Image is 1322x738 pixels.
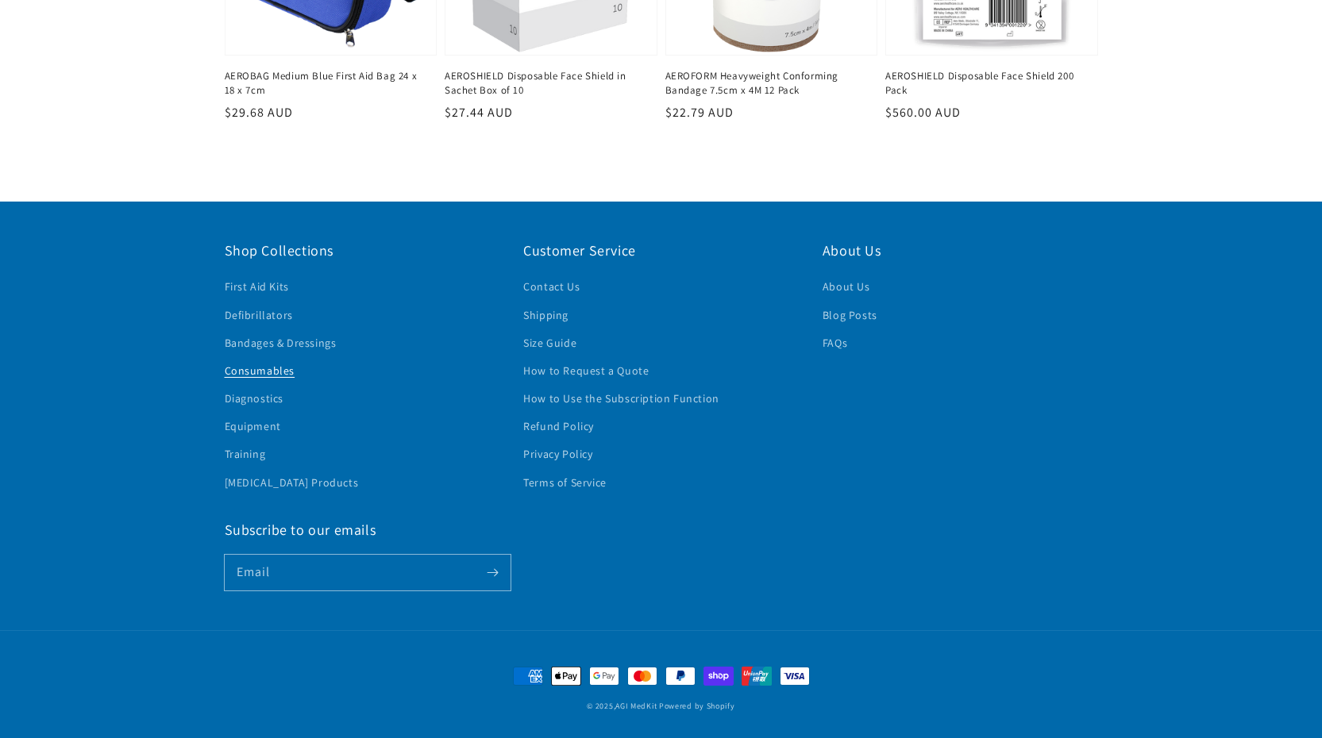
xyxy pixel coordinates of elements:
[885,69,1089,98] a: AEROSHIELD Disposable Face Shield 200 Pack
[225,277,289,301] a: First Aid Kits
[225,469,359,497] a: [MEDICAL_DATA] Products
[225,241,500,259] h2: Shop Collections
[445,69,648,98] a: AEROSHIELD Disposable Face Shield in Sachet Box of 10
[523,241,799,259] h2: Customer Service
[523,302,568,329] a: Shipping
[523,329,576,357] a: Size Guide
[665,69,869,98] a: AEROFORM Heavyweight Conforming Bandage 7.5cm x 4M 12 Pack
[523,413,594,440] a: Refund Policy
[225,329,337,357] a: Bandages & Dressings
[225,440,266,468] a: Training
[225,69,428,98] a: AEROBAG Medium Blue First Aid Bag 24 x 18 x 7cm
[523,357,649,385] a: How to Request a Quote
[823,241,1098,259] h2: About Us
[823,277,870,301] a: About Us
[523,385,719,413] a: How to Use the Subscription Function
[523,440,592,468] a: Privacy Policy
[659,701,735,711] a: Powered by Shopify
[587,701,657,711] small: © 2025,
[823,302,877,329] a: Blog Posts
[225,521,1098,539] h2: Subscribe to our emails
[523,469,607,497] a: Terms of Service
[823,329,847,357] a: FAQs
[225,357,295,385] a: Consumables
[225,385,284,413] a: Diagnostics
[225,413,281,440] a: Equipment
[225,302,293,329] a: Defibrillators
[476,555,511,590] button: Subscribe
[615,701,657,711] a: AGI MedKit
[523,277,580,301] a: Contact Us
